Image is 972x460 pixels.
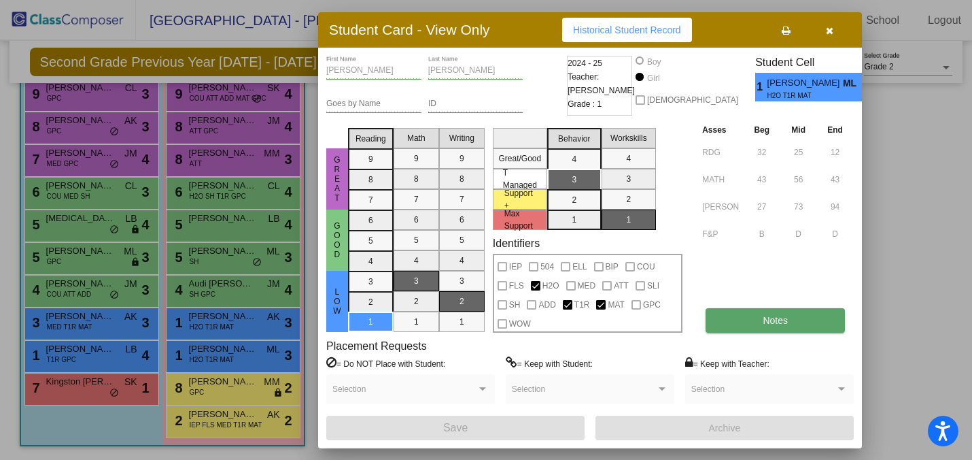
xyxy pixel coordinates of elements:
[595,416,854,440] button: Archive
[572,259,587,275] span: ELL
[509,316,531,332] span: WOW
[709,423,741,433] span: Archive
[331,155,343,203] span: Great
[702,197,740,217] input: assessment
[326,416,585,440] button: Save
[647,278,659,294] span: SLI
[538,297,555,313] span: ADD
[326,340,427,352] label: Placement Requests
[568,56,602,70] span: 2024 - 25
[647,92,738,108] span: [DEMOGRAPHIC_DATA]
[614,278,629,294] span: ATT
[606,259,619,275] span: BIP
[643,297,661,313] span: GPC
[637,259,655,275] span: COU
[509,259,522,275] span: IEP
[331,287,343,316] span: Low
[702,224,740,244] input: assessment
[540,259,554,275] span: 504
[568,70,635,97] span: Teacher: [PERSON_NAME]
[608,297,624,313] span: MAT
[816,122,854,137] th: End
[755,79,767,95] span: 1
[767,91,833,101] span: H2O T1R MAT
[329,21,490,38] h3: Student Card - View Only
[509,297,521,313] span: SH
[685,357,769,370] label: = Keep with Teacher:
[573,24,681,35] span: Historical Student Record
[780,122,816,137] th: Mid
[542,278,559,294] span: H2O
[706,308,845,333] button: Notes
[331,221,343,259] span: Good
[493,237,540,250] label: Identifiers
[646,72,660,84] div: Girl
[763,315,788,326] span: Notes
[568,97,602,111] span: Grade : 1
[509,278,524,294] span: FLS
[843,76,862,91] span: ML
[702,169,740,190] input: assessment
[743,122,780,137] th: Beg
[755,56,873,69] h3: Student Cell
[326,99,421,109] input: goes by name
[326,357,445,370] label: = Do NOT Place with Student:
[702,142,740,163] input: assessment
[506,357,593,370] label: = Keep with Student:
[699,122,743,137] th: Asses
[862,79,873,95] span: 3
[646,56,661,68] div: Boy
[767,76,843,91] span: [PERSON_NAME]
[574,297,590,313] span: T1R
[562,18,692,42] button: Historical Student Record
[578,278,596,294] span: MED
[443,422,468,433] span: Save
